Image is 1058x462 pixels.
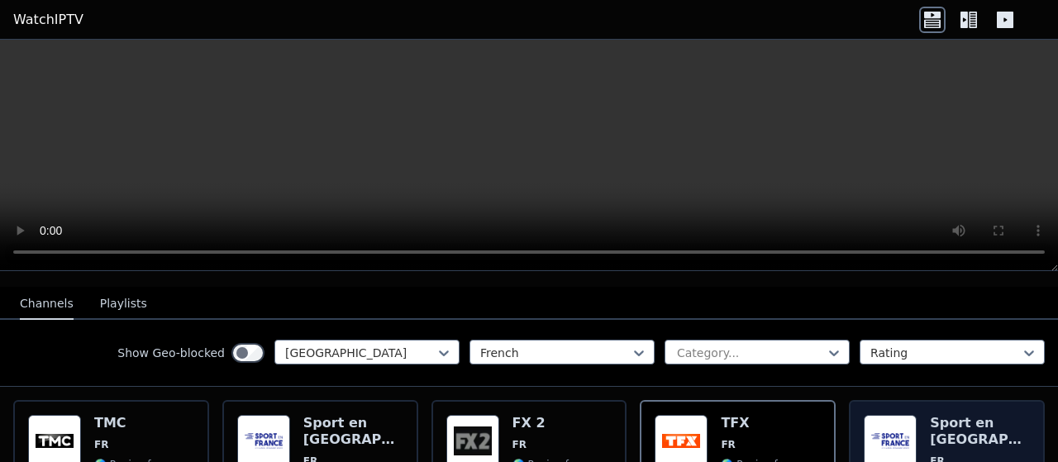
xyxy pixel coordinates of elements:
h6: Sport en [GEOGRAPHIC_DATA] [930,415,1030,448]
button: Playlists [100,288,147,320]
h6: Sport en [GEOGRAPHIC_DATA] [303,415,403,448]
span: FR [721,438,735,451]
h6: TMC [94,415,167,431]
button: Channels [20,288,74,320]
span: FR [512,438,527,451]
h6: FX 2 [512,415,603,431]
a: WatchIPTV [13,10,83,30]
h6: TFX [721,415,793,431]
span: FR [94,438,108,451]
label: Show Geo-blocked [117,345,225,361]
